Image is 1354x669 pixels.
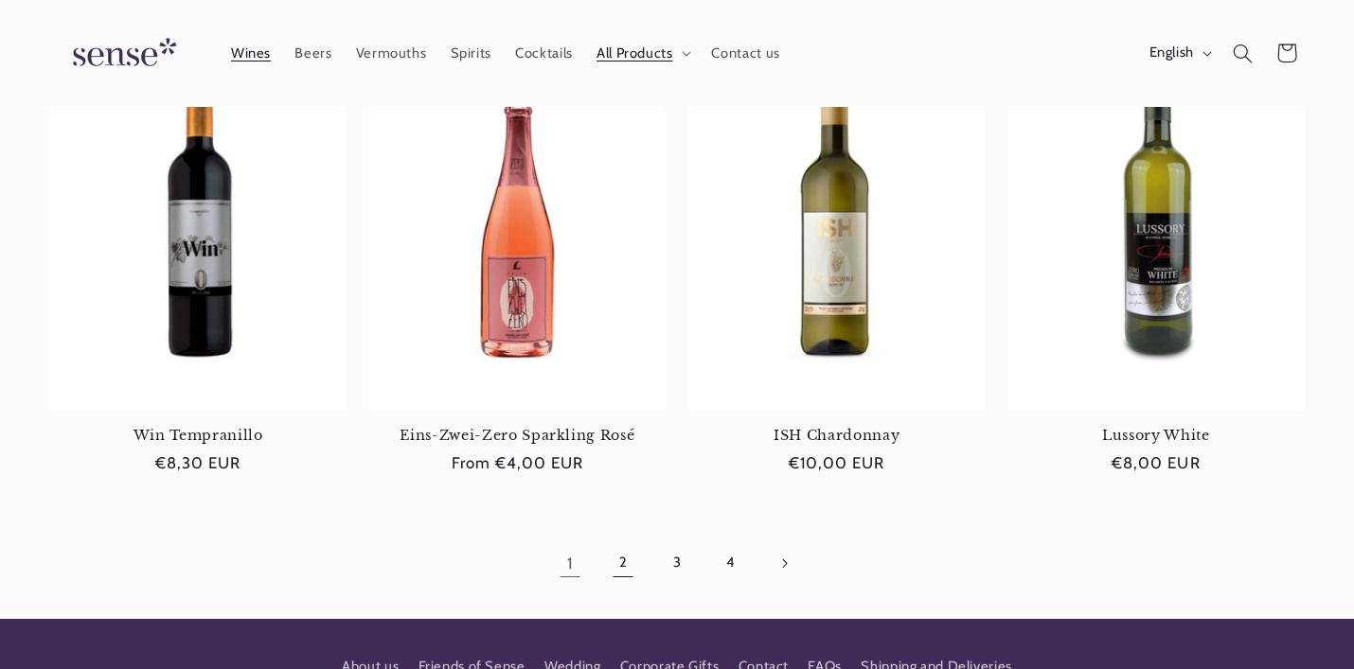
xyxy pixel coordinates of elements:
a: Page 4 [709,541,753,585]
a: Wines [219,32,282,74]
a: Vermouths [344,32,438,74]
a: Page 3 [655,541,699,585]
span: Wines [231,44,271,62]
span: Vermouths [356,44,427,62]
span: All Products [597,44,673,62]
a: Cocktails [504,32,585,74]
a: Page 2 [601,541,645,585]
a: Page 1 [548,541,592,585]
a: Next page [762,541,806,585]
nav: Pagination [50,541,1305,585]
a: Lussory White [1007,427,1304,444]
a: Win Tempranillo [50,427,347,444]
a: Contact us [700,32,793,74]
span: English [1149,44,1194,64]
img: Sense [50,26,192,80]
a: ISH Chardonnay [688,427,985,444]
summary: All Products [584,32,700,74]
a: Spirits [438,32,504,74]
span: Contact us [711,44,779,62]
a: Sense [43,19,200,88]
span: Cocktails [515,44,573,62]
summary: Search [1220,31,1264,75]
span: Spirits [451,44,491,62]
a: Beers [283,32,344,74]
a: Eins-Zwei-Zero Sparkling Rosé [369,427,666,444]
button: English [1137,34,1220,72]
span: Beers [294,44,331,62]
